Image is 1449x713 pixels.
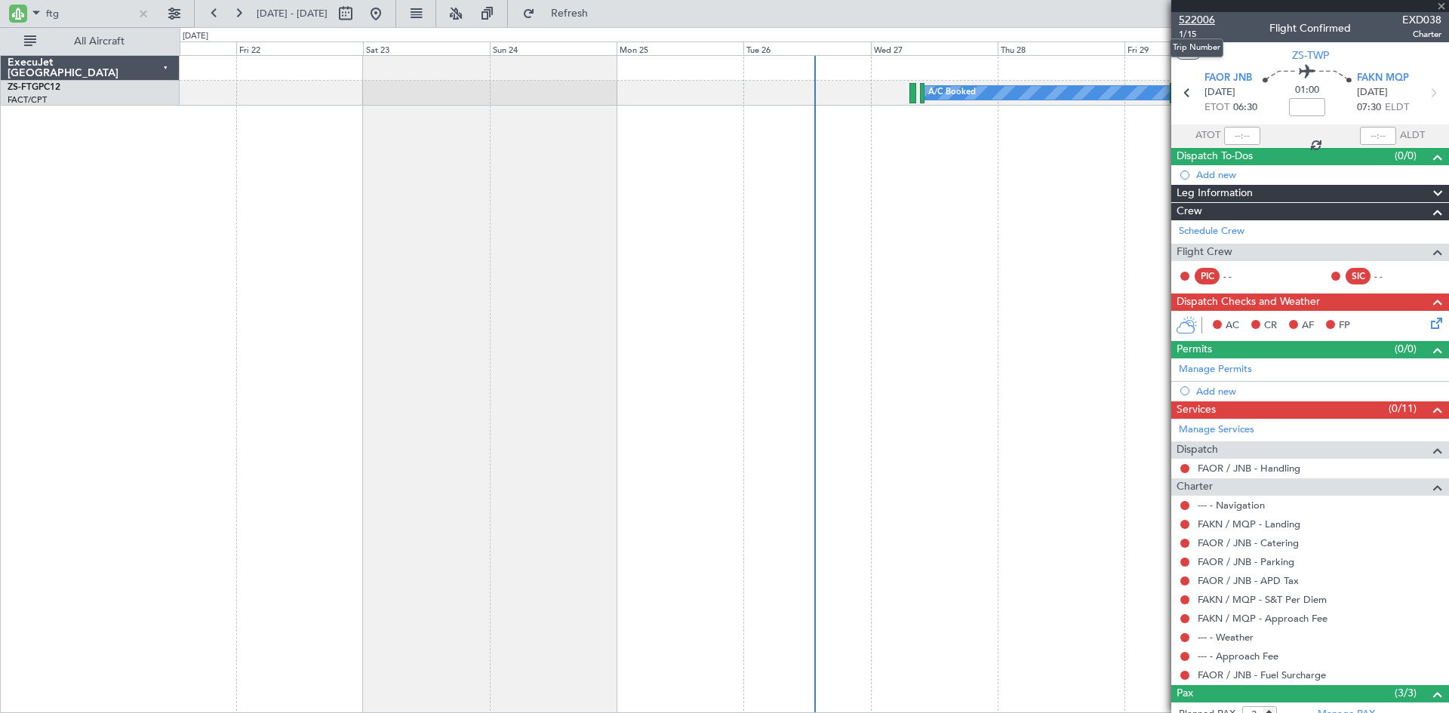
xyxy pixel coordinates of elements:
div: Sun 24 [490,41,617,55]
div: [DATE] [183,30,208,43]
span: [DATE] [1204,85,1235,100]
a: FAOR / JNB - Parking [1198,555,1294,568]
div: Thu 28 [998,41,1124,55]
span: ALDT [1400,128,1425,143]
div: Tue 26 [743,41,870,55]
span: CR [1264,318,1277,333]
span: EXD038 [1402,12,1441,28]
span: Services [1177,401,1216,419]
span: ZS-FTG [8,83,38,92]
span: AC [1226,318,1239,333]
span: ATOT [1195,128,1220,143]
span: 07:30 [1357,100,1381,115]
span: Refresh [538,8,601,19]
span: Leg Information [1177,185,1253,202]
div: - - [1374,269,1408,283]
a: Manage Services [1179,423,1254,438]
span: 06:30 [1233,100,1257,115]
div: - - [1223,269,1257,283]
span: Dispatch [1177,441,1218,459]
a: FACT/CPT [8,94,47,106]
div: SIC [1346,268,1371,284]
a: FAKN / MQP - Approach Fee [1198,612,1327,625]
span: ETOT [1204,100,1229,115]
span: FAOR JNB [1204,71,1252,86]
span: ZS-TWP [1292,48,1329,63]
span: (0/11) [1389,401,1417,416]
span: AF [1302,318,1314,333]
button: All Aircraft [17,29,164,54]
a: FAOR / JNB - Catering [1198,536,1299,549]
a: --- - Approach Fee [1198,650,1278,662]
span: Charter [1177,478,1213,496]
a: FAOR / JNB - APD Tax [1198,574,1299,587]
a: --- - Navigation [1198,499,1265,512]
span: Permits [1177,341,1212,358]
span: ELDT [1385,100,1409,115]
a: ZS-FTGPC12 [8,83,60,92]
div: A/C Booked [928,81,976,104]
div: Add new [1196,385,1441,398]
div: Flight Confirmed [1269,20,1351,36]
span: Charter [1402,28,1441,41]
span: 01:00 [1295,83,1319,98]
span: Flight Crew [1177,244,1232,261]
div: Add new [1196,168,1441,181]
a: Schedule Crew [1179,224,1244,239]
div: Trip Number [1170,38,1223,57]
a: FAKN / MQP - S&T Per Diem [1198,593,1327,606]
span: 522006 [1179,12,1215,28]
a: Manage Permits [1179,362,1252,377]
span: All Aircraft [39,36,159,47]
div: Mon 25 [617,41,743,55]
div: Fri 22 [236,41,363,55]
span: Dispatch To-Dos [1177,148,1253,165]
span: [DATE] [1357,85,1388,100]
a: --- - Weather [1198,631,1254,644]
span: FAKN MQP [1357,71,1409,86]
a: FAKN / MQP - Landing [1198,518,1300,530]
span: (0/0) [1395,148,1417,164]
a: FAOR / JNB - Handling [1198,462,1300,475]
span: Crew [1177,203,1202,220]
span: (3/3) [1395,685,1417,701]
div: Wed 27 [871,41,998,55]
span: Pax [1177,685,1193,702]
div: Fri 29 [1124,41,1251,55]
input: A/C (Reg. or Type) [46,2,133,25]
span: [DATE] - [DATE] [257,7,328,20]
span: Dispatch Checks and Weather [1177,293,1320,311]
span: FP [1339,318,1350,333]
a: FAOR / JNB - Fuel Surcharge [1198,668,1326,681]
button: Refresh [515,2,606,26]
span: (0/0) [1395,341,1417,357]
div: Sat 23 [363,41,490,55]
div: PIC [1195,268,1220,284]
